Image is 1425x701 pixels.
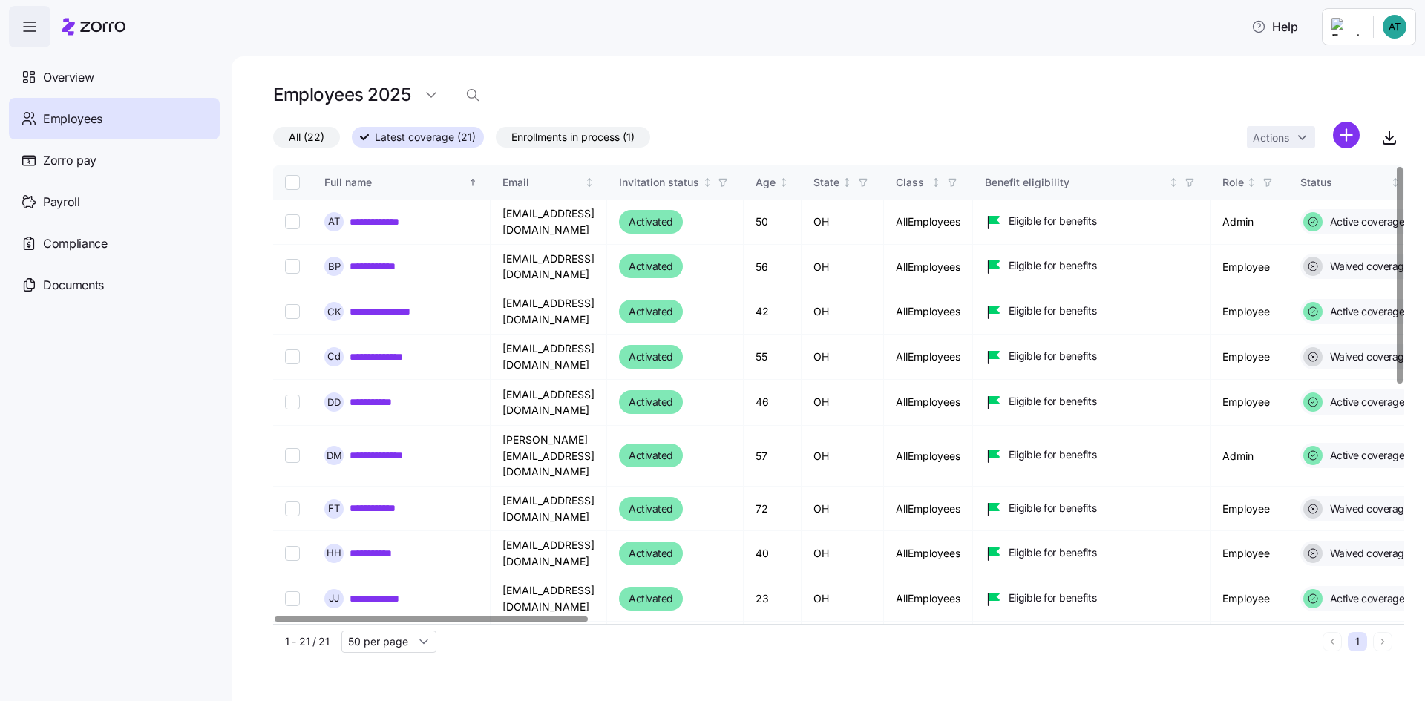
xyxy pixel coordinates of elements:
td: Employee [1211,245,1288,289]
span: Eligible for benefits [1009,501,1097,516]
button: Help [1239,12,1310,42]
td: 46 [744,380,802,426]
div: Role [1222,174,1244,191]
div: Not sorted [779,177,789,188]
span: C d [327,352,341,361]
th: Full nameSorted ascending [312,165,491,200]
span: Waived coverage [1326,501,1410,516]
span: Activated [629,303,673,320]
span: D M [327,451,342,461]
img: 442f5e65d994a4bef21d33eb85515bc9 [1383,15,1406,39]
div: Not sorted [842,177,852,188]
div: Not sorted [702,177,712,188]
button: Actions [1247,126,1315,148]
h1: Employees 2025 [273,83,410,106]
span: Eligible for benefits [1009,258,1097,273]
button: 1 [1348,632,1367,651]
div: State [813,174,839,191]
td: 57 [744,426,802,487]
button: Previous page [1323,632,1342,651]
td: [EMAIL_ADDRESS][DOMAIN_NAME] [491,487,607,531]
td: 72 [744,487,802,531]
td: Admin [1211,426,1288,487]
td: AllEmployees [884,380,973,426]
span: Eligible for benefits [1009,394,1097,409]
span: Actions [1253,133,1289,143]
td: 40 [744,531,802,576]
span: Help [1251,18,1298,36]
div: Not sorted [931,177,941,188]
span: Active coverage [1326,214,1405,229]
th: RoleNot sorted [1211,165,1288,200]
div: Not sorted [584,177,594,188]
span: Employees [43,110,102,128]
input: Select record 8 [285,546,300,561]
th: Benefit eligibilityNot sorted [973,165,1211,200]
span: All (22) [289,128,324,147]
td: [PERSON_NAME][EMAIL_ADDRESS][DOMAIN_NAME] [491,426,607,487]
span: J J [329,593,339,603]
div: Sorted ascending [468,177,478,188]
span: Activated [629,348,673,366]
span: Waived coverage [1326,349,1410,364]
a: Payroll [9,181,220,223]
span: Documents [43,276,104,294]
input: Select record 7 [285,501,300,516]
input: Select all records [285,175,300,190]
th: Invitation statusNot sorted [607,165,744,200]
span: Eligible for benefits [1009,349,1097,363]
a: Documents [9,264,220,306]
span: Activated [629,590,673,608]
td: [EMAIL_ADDRESS][DOMAIN_NAME] [491,245,607,289]
span: A T [328,217,340,226]
th: StateNot sorted [802,165,884,200]
input: Select record 5 [285,395,300,409]
td: OH [802,380,884,426]
input: Select record 6 [285,448,300,463]
td: AllEmployees [884,289,973,335]
th: EmailNot sorted [491,165,607,200]
td: Admin [1211,200,1288,245]
span: Eligible for benefits [1009,590,1097,605]
span: D D [327,398,341,407]
td: OH [802,289,884,335]
span: Eligible for benefits [1009,545,1097,560]
div: Benefit eligibility [985,174,1166,191]
div: Not sorted [1390,177,1401,188]
a: Compliance [9,223,220,264]
td: AllEmployees [884,576,973,622]
span: Active coverage [1326,448,1405,463]
td: AllEmployees [884,487,973,531]
td: [EMAIL_ADDRESS][DOMAIN_NAME] [491,380,607,426]
input: Select record 2 [285,259,300,274]
td: [EMAIL_ADDRESS][DOMAIN_NAME] [491,335,607,379]
input: Select record 9 [285,591,300,606]
input: Select record 1 [285,214,300,229]
th: AgeNot sorted [744,165,802,200]
span: Activated [629,447,673,464]
td: Employee [1211,487,1288,531]
span: Activated [629,544,673,562]
span: Active coverage [1326,304,1405,319]
td: Employee [1211,335,1288,379]
span: Zorro pay [43,151,96,170]
td: Employee [1211,576,1288,622]
div: Full name [324,174,465,191]
td: OH [802,245,884,289]
button: Next page [1373,632,1392,651]
div: Age [756,174,776,191]
span: Activated [629,257,673,275]
span: Waived coverage [1326,259,1410,274]
span: Activated [629,393,673,411]
span: C K [327,307,341,317]
td: [EMAIL_ADDRESS][DOMAIN_NAME] [491,200,607,245]
td: AllEmployees [884,531,973,576]
span: Latest coverage (21) [375,128,476,147]
td: OH [802,487,884,531]
span: Waived coverage [1326,546,1410,561]
td: [EMAIL_ADDRESS][DOMAIN_NAME] [491,576,607,622]
img: Employer logo [1331,18,1361,36]
td: OH [802,531,884,576]
span: Activated [629,500,673,518]
td: [EMAIL_ADDRESS][DOMAIN_NAME] [491,531,607,576]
